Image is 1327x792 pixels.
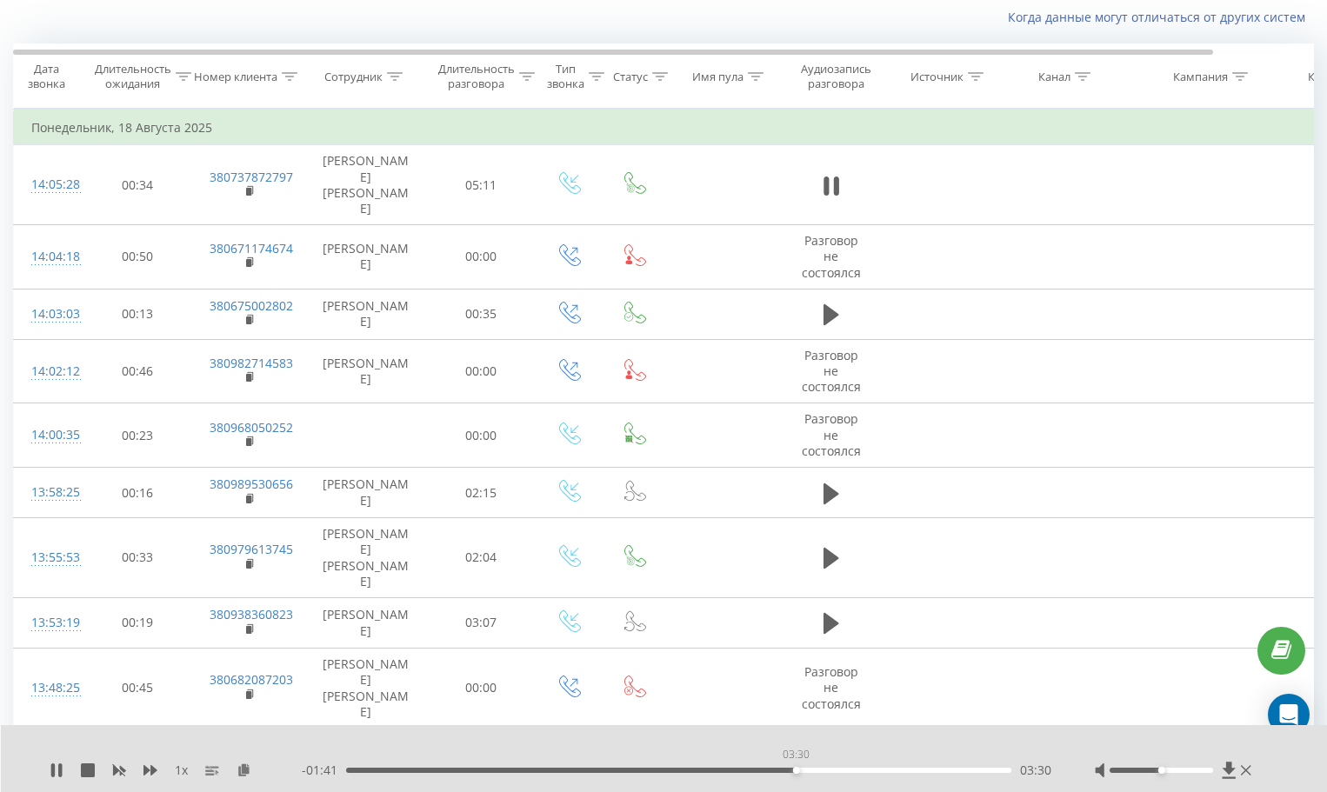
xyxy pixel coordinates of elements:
td: [PERSON_NAME] [305,597,427,648]
span: 03:30 [1020,762,1051,779]
a: 380675002802 [210,297,293,314]
span: Разговор не состоялся [802,410,861,458]
td: [PERSON_NAME] [PERSON_NAME] [305,145,427,225]
td: 00:13 [83,289,192,339]
td: [PERSON_NAME] [305,225,427,290]
div: Дата звонка [14,62,78,91]
td: [PERSON_NAME] [PERSON_NAME] [305,518,427,598]
div: 13:48:25 [31,671,66,705]
a: 380671174674 [210,240,293,256]
span: Разговор не состоялся [802,347,861,395]
div: 13:55:53 [31,541,66,575]
a: 380682087203 [210,671,293,688]
span: Разговор не состоялся [802,663,861,711]
div: 14:04:18 [31,240,66,274]
div: 14:02:12 [31,355,66,389]
div: 14:03:03 [31,297,66,331]
div: Аудиозапись разговора [794,62,878,91]
div: Сотрудник [324,70,383,84]
div: Длительность ожидания [95,62,171,91]
div: Accessibility label [793,767,800,774]
td: 00:00 [427,225,536,290]
td: 00:45 [83,649,192,729]
div: 14:00:35 [31,418,66,452]
td: 00:00 [427,339,536,403]
div: Имя пула [692,70,744,84]
td: [PERSON_NAME] [305,468,427,518]
div: Источник [910,70,964,84]
div: Длительность разговора [438,62,515,91]
div: Open Intercom Messenger [1268,694,1310,735]
td: [PERSON_NAME] [305,289,427,339]
td: 02:04 [427,518,536,598]
td: 00:50 [83,225,192,290]
td: 00:16 [83,468,192,518]
td: 02:15 [427,468,536,518]
td: 00:19 [83,597,192,648]
div: Accessibility label [1158,767,1165,774]
a: 380989530656 [210,476,293,492]
a: 380968050252 [210,419,293,436]
td: [PERSON_NAME] [305,339,427,403]
td: 05:11 [427,145,536,225]
div: 03:30 [779,742,813,767]
td: 00:23 [83,403,192,468]
td: [PERSON_NAME] [PERSON_NAME] [305,649,427,729]
td: 00:00 [427,649,536,729]
a: Когда данные могут отличаться от других систем [1008,9,1314,25]
span: 1 x [175,762,188,779]
td: 00:00 [427,403,536,468]
a: 380938360823 [210,606,293,622]
span: Разговор не состоялся [802,232,861,280]
td: 00:35 [427,289,536,339]
td: 03:07 [427,597,536,648]
div: Канал [1038,70,1070,84]
a: 380737872797 [210,169,293,185]
td: 00:46 [83,339,192,403]
div: 14:05:28 [31,168,66,202]
div: Кампания [1173,70,1228,84]
div: Статус [613,70,648,84]
span: - 01:41 [302,762,346,779]
div: Тип звонка [547,62,584,91]
td: 00:33 [83,518,192,598]
div: 13:53:19 [31,606,66,640]
td: 00:34 [83,145,192,225]
div: Номер клиента [194,70,277,84]
div: 13:58:25 [31,476,66,509]
a: 380982714583 [210,355,293,371]
a: 380979613745 [210,541,293,557]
